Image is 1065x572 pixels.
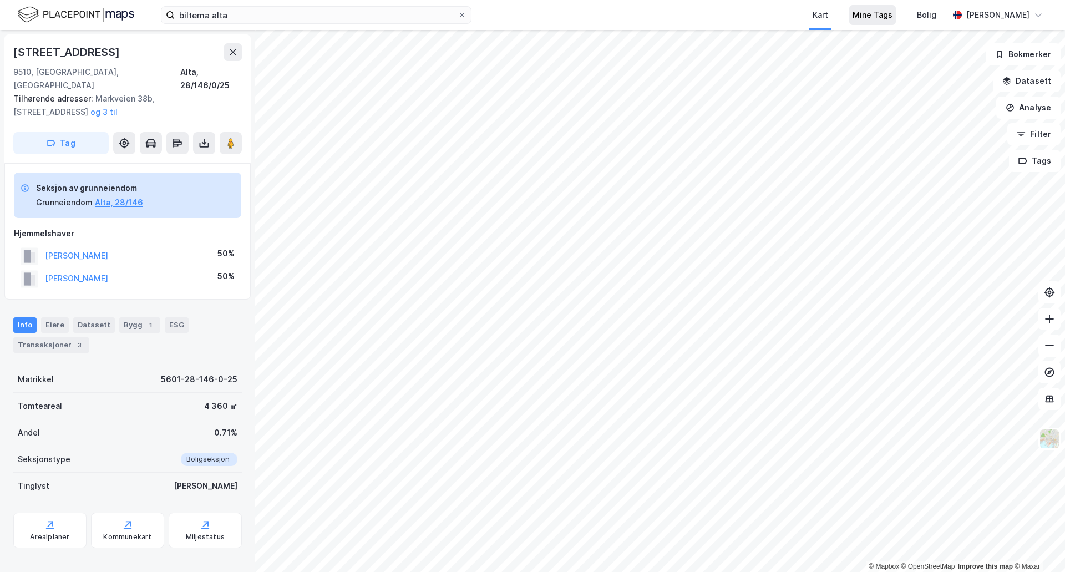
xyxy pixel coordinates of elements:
[853,8,892,22] div: Mine Tags
[18,373,54,386] div: Matrikkel
[119,317,160,333] div: Bygg
[986,43,1061,65] button: Bokmerker
[73,317,115,333] div: Datasett
[1007,123,1061,145] button: Filter
[13,92,233,119] div: Markveien 38b, [STREET_ADDRESS]
[36,196,93,209] div: Grunneiendom
[204,399,237,413] div: 4 360 ㎡
[813,8,828,22] div: Kart
[1010,519,1065,572] div: Kontrollprogram for chat
[103,533,151,541] div: Kommunekart
[214,426,237,439] div: 0.71%
[18,5,134,24] img: logo.f888ab2527a4732fd821a326f86c7f29.svg
[13,317,37,333] div: Info
[996,97,1061,119] button: Analyse
[13,43,122,61] div: [STREET_ADDRESS]
[869,563,899,570] a: Mapbox
[13,337,89,353] div: Transaksjoner
[186,533,225,541] div: Miljøstatus
[958,563,1013,570] a: Improve this map
[18,399,62,413] div: Tomteareal
[174,479,237,493] div: [PERSON_NAME]
[161,373,237,386] div: 5601-28-146-0-25
[18,479,49,493] div: Tinglyst
[175,7,458,23] input: Søk på adresse, matrikkel, gårdeiere, leietakere eller personer
[165,317,189,333] div: ESG
[95,196,143,209] button: Alta, 28/146
[217,247,235,260] div: 50%
[18,426,40,439] div: Andel
[13,65,180,92] div: 9510, [GEOGRAPHIC_DATA], [GEOGRAPHIC_DATA]
[13,132,109,154] button: Tag
[41,317,69,333] div: Eiere
[917,8,936,22] div: Bolig
[14,227,241,240] div: Hjemmelshaver
[901,563,955,570] a: OpenStreetMap
[966,8,1029,22] div: [PERSON_NAME]
[180,65,242,92] div: Alta, 28/146/0/25
[1039,428,1060,449] img: Z
[217,270,235,283] div: 50%
[30,533,69,541] div: Arealplaner
[13,94,95,103] span: Tilhørende adresser:
[993,70,1061,92] button: Datasett
[145,320,156,331] div: 1
[1009,150,1061,172] button: Tags
[18,453,70,466] div: Seksjonstype
[74,340,85,351] div: 3
[1010,519,1065,572] iframe: Chat Widget
[36,181,143,195] div: Seksjon av grunneiendom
